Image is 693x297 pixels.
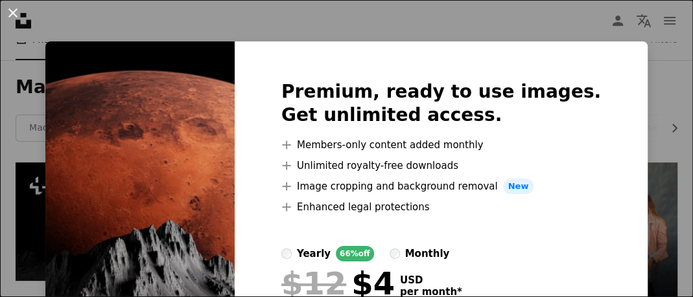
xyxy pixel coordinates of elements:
[503,179,534,194] span: New
[281,199,601,215] li: Enhanced legal protections
[390,248,400,259] input: monthly
[281,248,292,259] input: yearly66%off
[297,246,331,261] div: yearly
[336,246,374,261] div: 66% off
[281,158,601,173] li: Unlimited royalty-free downloads
[400,274,462,286] span: USD
[405,246,450,261] div: monthly
[281,80,601,127] h2: Premium, ready to use images. Get unlimited access.
[281,179,601,194] li: Image cropping and background removal
[281,137,601,153] li: Members-only content added monthly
